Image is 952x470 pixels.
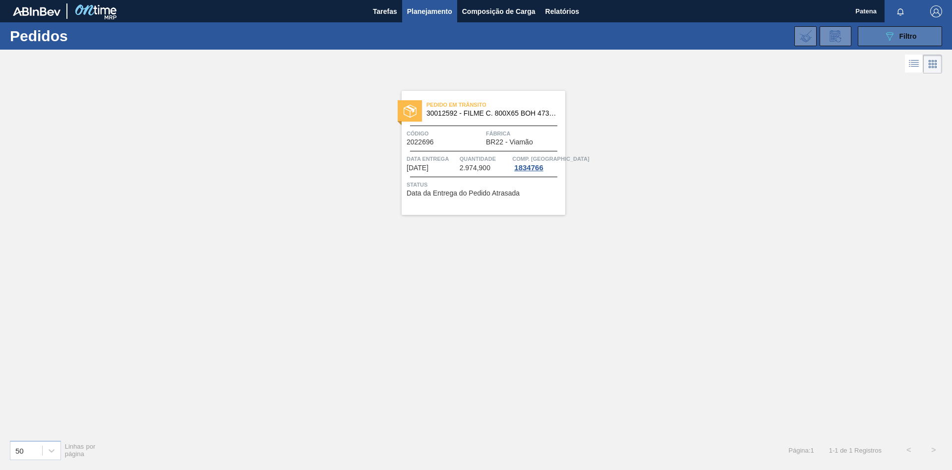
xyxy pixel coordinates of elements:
a: Comp. [GEOGRAPHIC_DATA]1834766 [512,154,563,172]
span: Comp. Carga [512,154,589,164]
div: Importar Negociações dos Pedidos [794,26,817,46]
button: > [921,438,946,463]
span: 03/10/2025 [407,164,428,172]
button: Filtro [858,26,942,46]
span: Página : 1 [788,447,814,454]
span: Data da Entrega do Pedido Atrasada [407,190,520,197]
img: Logout [930,5,942,17]
div: 50 [15,446,24,455]
div: Solicitação de Revisão de Pedidos [820,26,851,46]
a: statusPedido em Trânsito30012592 - FILME C. 800X65 BOH 473ML C12 429Código2022696FábricaBR22 - Vi... [387,91,565,215]
div: Visão em Lista [905,55,923,73]
img: status [404,105,416,118]
span: Data Entrega [407,154,457,164]
span: Código [407,129,483,138]
span: Tarefas [373,5,397,17]
span: Relatórios [545,5,579,17]
span: Quantidade [460,154,510,164]
span: Linhas por página [65,443,96,458]
span: Fábrica [486,129,563,138]
span: 2022696 [407,138,434,146]
span: Pedido em Trânsito [426,100,565,110]
span: Composição de Carga [462,5,535,17]
span: Status [407,180,563,190]
img: TNhmsLtSVTkK8tSr43FrP2fwEKptu5GPRR3wAAAABJRU5ErkJggg== [13,7,60,16]
span: Filtro [899,32,917,40]
div: 1834766 [512,164,545,172]
div: Visão em Cards [923,55,942,73]
button: < [896,438,921,463]
span: 30012592 - FILME C. 800X65 BOH 473ML C12 429 [426,110,557,117]
span: BR22 - Viamão [486,138,533,146]
span: 2.974,900 [460,164,490,172]
button: Notificações [885,4,916,18]
span: Planejamento [407,5,452,17]
h1: Pedidos [10,30,158,42]
span: 1 - 1 de 1 Registros [829,447,882,454]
